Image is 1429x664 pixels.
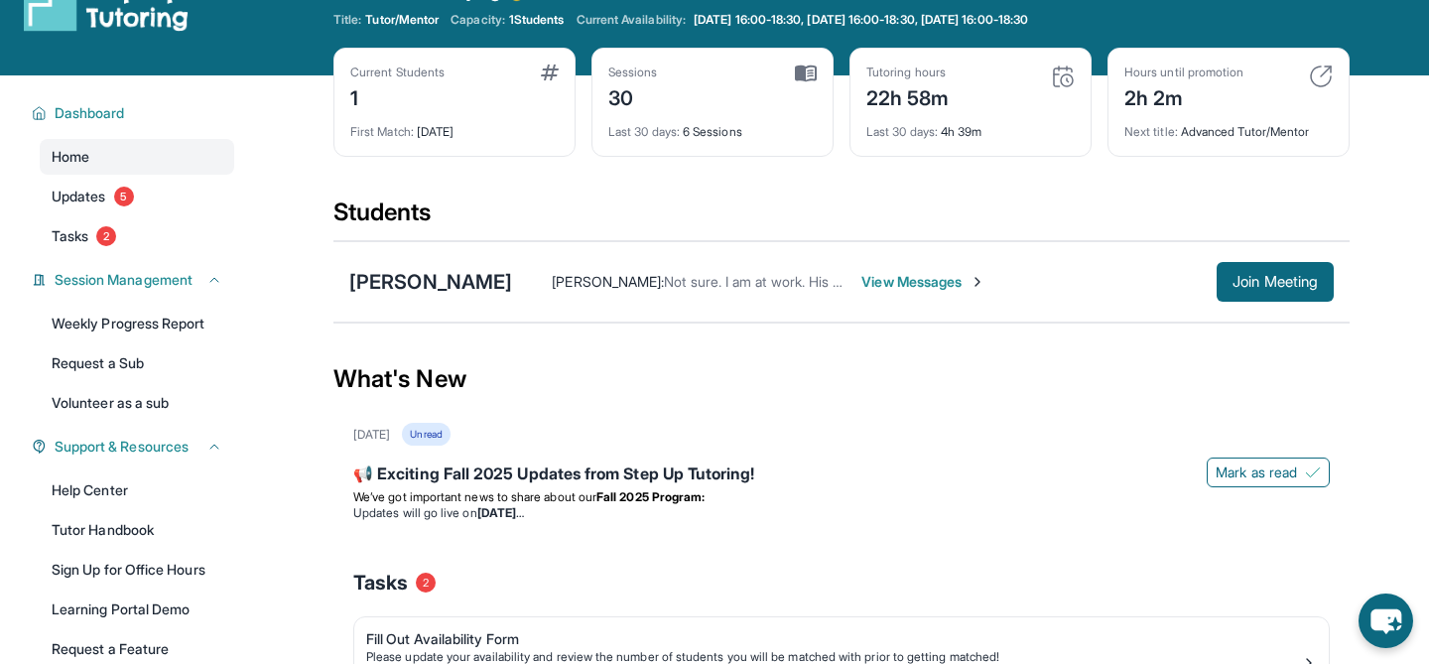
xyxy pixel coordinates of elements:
span: [PERSON_NAME] : [552,273,664,290]
li: Updates will go live on [353,505,1330,521]
span: 1 Students [509,12,565,28]
button: Join Meeting [1217,262,1334,302]
span: Join Meeting [1233,276,1318,288]
a: Sign Up for Office Hours [40,552,234,588]
span: Capacity: [451,12,505,28]
a: Help Center [40,472,234,508]
span: Not sure. I am at work. His dad is helping him trouble shoot. [664,273,1037,290]
div: What's New [333,335,1350,423]
span: Current Availability: [577,12,686,28]
span: Home [52,147,89,167]
strong: Fall 2025 Program: [596,489,705,504]
span: First Match : [350,124,414,139]
button: Dashboard [47,103,222,123]
span: Tasks [353,569,408,597]
span: Last 30 days : [608,124,680,139]
a: Learning Portal Demo [40,592,234,627]
img: card [795,65,817,82]
span: [DATE] 16:00-18:30, [DATE] 16:00-18:30, [DATE] 16:00-18:30 [694,12,1028,28]
span: Last 30 days : [866,124,938,139]
div: Students [333,197,1350,240]
span: We’ve got important news to share about our [353,489,596,504]
div: Fill Out Availability Form [366,629,1301,649]
div: 4h 39m [866,112,1075,140]
span: Dashboard [55,103,125,123]
span: 2 [416,573,436,593]
a: Home [40,139,234,175]
div: 📢 Exciting Fall 2025 Updates from Step Up Tutoring! [353,462,1330,489]
span: Title: [333,12,361,28]
div: [PERSON_NAME] [349,268,512,296]
div: Tutoring hours [866,65,950,80]
div: Sessions [608,65,658,80]
div: [DATE] [350,112,559,140]
img: card [1309,65,1333,88]
div: Unread [402,423,450,446]
span: Mark as read [1216,463,1297,482]
img: card [1051,65,1075,88]
div: Advanced Tutor/Mentor [1124,112,1333,140]
button: Support & Resources [47,437,222,457]
span: Tutor/Mentor [365,12,439,28]
div: 22h 58m [866,80,950,112]
div: 6 Sessions [608,112,817,140]
img: card [541,65,559,80]
span: 5 [114,187,134,206]
div: 30 [608,80,658,112]
div: Hours until promotion [1124,65,1243,80]
a: [DATE] 16:00-18:30, [DATE] 16:00-18:30, [DATE] 16:00-18:30 [690,12,1032,28]
button: Session Management [47,270,222,290]
span: Updates [52,187,106,206]
a: Weekly Progress Report [40,306,234,341]
div: 2h 2m [1124,80,1243,112]
img: Chevron-Right [970,274,985,290]
a: Volunteer as a sub [40,385,234,421]
span: Next title : [1124,124,1178,139]
span: Tasks [52,226,88,246]
strong: [DATE] [477,505,524,520]
a: Tutor Handbook [40,512,234,548]
div: Current Students [350,65,445,80]
span: View Messages [861,272,985,292]
a: Updates5 [40,179,234,214]
span: Session Management [55,270,193,290]
div: [DATE] [353,427,390,443]
span: Support & Resources [55,437,189,457]
button: Mark as read [1207,458,1330,487]
button: chat-button [1359,594,1413,648]
span: 2 [96,226,116,246]
a: Request a Sub [40,345,234,381]
img: Mark as read [1305,465,1321,480]
a: Tasks2 [40,218,234,254]
div: 1 [350,80,445,112]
